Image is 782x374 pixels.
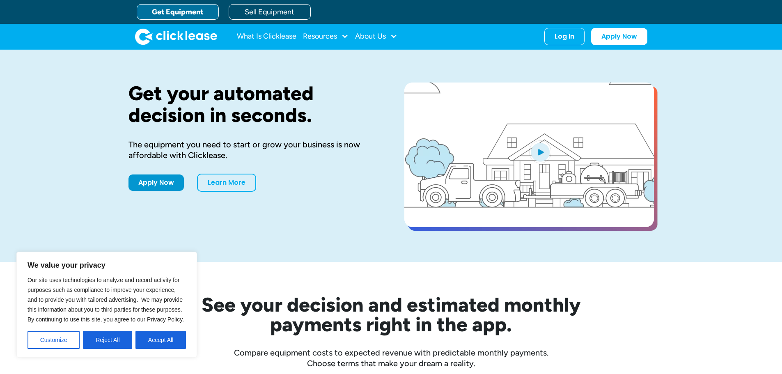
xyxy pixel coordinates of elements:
a: What Is Clicklease [237,28,296,45]
button: Accept All [135,331,186,349]
img: Clicklease logo [135,28,217,45]
div: Compare equipment costs to expected revenue with predictable monthly payments. Choose terms that ... [128,347,654,369]
img: Blue play button logo on a light blue circular background [529,140,551,163]
p: We value your privacy [28,260,186,270]
div: The equipment you need to start or grow your business is now affordable with Clicklease. [128,139,378,161]
h2: See your decision and estimated monthly payments right in the app. [161,295,621,334]
button: Customize [28,331,80,349]
div: Log In [555,32,574,41]
div: We value your privacy [16,252,197,358]
a: Apply Now [128,174,184,191]
a: open lightbox [404,83,654,227]
h1: Get your automated decision in seconds. [128,83,378,126]
button: Reject All [83,331,132,349]
a: Learn More [197,174,256,192]
a: Get Equipment [137,4,219,20]
a: Sell Equipment [229,4,311,20]
a: home [135,28,217,45]
a: Apply Now [591,28,647,45]
div: Resources [303,28,349,45]
div: About Us [355,28,397,45]
span: Our site uses technologies to analyze and record activity for purposes such as compliance to impr... [28,277,184,323]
